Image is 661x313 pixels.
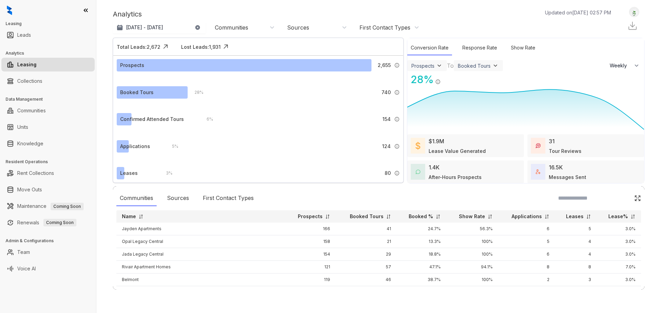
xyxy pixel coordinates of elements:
[382,115,391,123] span: 154
[122,213,136,220] p: Name
[6,96,96,102] h3: Data Management
[1,58,95,71] li: Leasing
[164,190,192,206] div: Sources
[458,63,491,69] div: Booked Tours
[394,116,400,122] img: Info
[446,248,498,261] td: 100%
[116,235,285,248] td: Opal Legacy Central
[116,248,285,261] td: Jada Legacy Central
[116,273,285,286] td: Belmont
[566,213,584,220] p: Leases
[17,74,42,88] a: Collections
[597,286,641,299] td: 5.0%
[113,21,206,34] button: [DATE] - [DATE]
[407,72,434,87] div: 28 %
[43,219,76,226] span: Coming Soon
[397,261,447,273] td: 47.1%
[498,273,555,286] td: 2
[394,144,400,149] img: Info
[116,190,157,206] div: Communities
[429,163,440,171] div: 1.4K
[555,286,597,299] td: 6
[544,214,549,219] img: sorting
[1,28,95,42] li: Leads
[17,58,36,71] a: Leasing
[120,143,150,150] div: Applications
[597,248,641,261] td: 3.0%
[597,261,641,273] td: 7.0%
[188,89,203,96] div: 28 %
[17,216,76,230] a: RenewalsComing Soon
[394,63,400,68] img: Info
[397,286,447,299] td: 38.5%
[555,235,597,248] td: 4
[498,235,555,248] td: 5
[446,273,498,286] td: 100%
[620,195,626,201] img: SearchIcon
[492,62,499,69] img: ViewFilterArrow
[597,223,641,235] td: 3.0%
[336,286,396,299] td: 45
[634,195,641,202] img: Click Icon
[116,286,285,299] td: The District at [GEOGRAPHIC_DATA]
[1,262,95,276] li: Voice AI
[336,248,396,261] td: 29
[555,248,597,261] td: 4
[6,238,96,244] h3: Admin & Configurations
[6,159,96,165] h3: Resident Operations
[285,261,336,273] td: 121
[285,235,336,248] td: 158
[549,163,563,171] div: 16.5K
[606,59,644,72] button: Weekly
[336,261,396,273] td: 57
[285,223,336,235] td: 166
[446,235,498,248] td: 100%
[411,63,434,69] div: Prospects
[285,248,336,261] td: 154
[441,73,451,83] img: Click Icon
[359,24,410,31] div: First Contact Types
[181,43,221,51] div: Lost Leads: 1,931
[17,183,42,197] a: Move Outs
[407,41,452,55] div: Conversion Rate
[429,137,444,145] div: $1.9M
[1,245,95,259] li: Team
[555,261,597,273] td: 8
[1,120,95,134] li: Units
[350,213,384,220] p: Booked Tours
[1,137,95,150] li: Knowledge
[498,248,555,261] td: 6
[1,183,95,197] li: Move Outs
[17,137,43,150] a: Knowledge
[116,223,285,235] td: Jayden Apartments
[447,62,454,70] div: To
[487,214,493,219] img: sorting
[382,143,391,150] span: 124
[378,62,391,69] span: 2,655
[1,74,95,88] li: Collections
[512,213,542,220] p: Applications
[165,143,178,150] div: 5 %
[435,79,441,85] img: Info
[386,214,391,219] img: sorting
[549,137,555,145] div: 31
[597,273,641,286] td: 3.0%
[221,42,231,52] img: Click Icon
[498,286,555,299] td: 5
[498,223,555,235] td: 6
[630,214,636,219] img: sorting
[549,174,586,181] div: Messages Sent
[17,166,54,180] a: Rent Collections
[436,62,443,69] img: ViewFilterArrow
[409,213,433,220] p: Booked %
[160,42,171,52] img: Click Icon
[597,235,641,248] td: 3.0%
[120,115,184,123] div: Confirmed Attended Tours
[429,147,486,155] div: Lease Value Generated
[555,223,597,235] td: 5
[381,89,391,96] span: 740
[285,273,336,286] td: 119
[610,62,631,69] span: Weekly
[117,43,160,51] div: Total Leads: 2,672
[385,169,391,177] span: 80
